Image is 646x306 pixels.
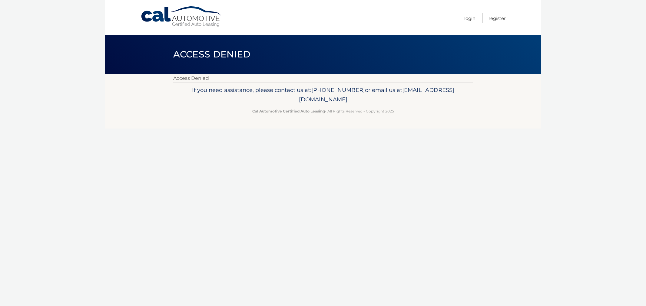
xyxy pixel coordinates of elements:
[489,13,506,23] a: Register
[177,108,469,114] p: - All Rights Reserved - Copyright 2025
[141,6,222,28] a: Cal Automotive
[173,49,251,60] span: Access Denied
[311,86,365,93] span: [PHONE_NUMBER]
[173,74,473,83] p: Access Denied
[464,13,475,23] a: Login
[252,109,325,113] strong: Cal Automotive Certified Auto Leasing
[177,85,469,105] p: If you need assistance, please contact us at: or email us at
